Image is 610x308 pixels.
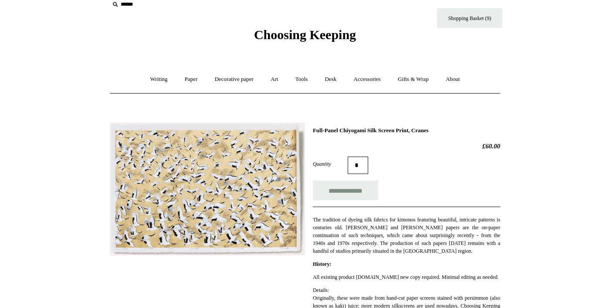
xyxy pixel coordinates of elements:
a: Choosing Keeping [254,34,356,40]
span: Choosing Keeping [254,27,356,42]
p: The tradition of dyeing silk fabrics for kimonos featuring beautiful, intricate patterns is centu... [313,216,500,255]
p: All existing product [DOMAIN_NAME] new copy required. Minimal editing as needed. [313,273,500,281]
a: Desk [317,68,345,91]
a: Tools [288,68,316,91]
h2: £60.00 [313,142,500,150]
a: Shopping Basket (9) [437,8,502,28]
a: Writing [142,68,176,91]
a: Art [263,68,286,91]
img: Full-Panel Chiyogami Silk Screen Print, Cranes [110,123,305,255]
a: Accessories [346,68,389,91]
a: Paper [177,68,206,91]
label: Quantity [313,160,348,168]
a: Gifts & Wrap [390,68,437,91]
a: Decorative paper [207,68,261,91]
strong: History: [313,261,332,267]
h1: Full-Panel Chiyogami Silk Screen Print, Cranes [313,127,500,134]
a: About [438,68,468,91]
